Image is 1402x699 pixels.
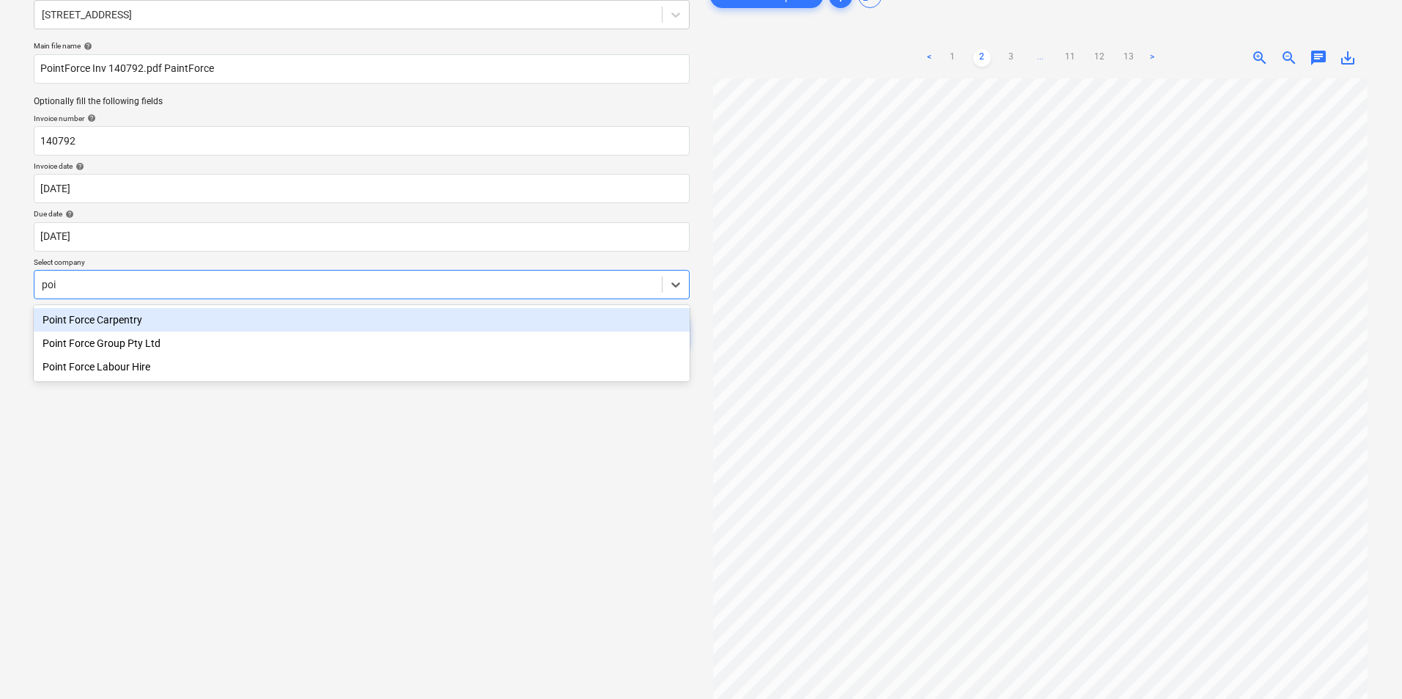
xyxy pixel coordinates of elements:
a: Next page [1143,49,1161,67]
p: Optionally fill the following fields [34,95,690,108]
span: help [81,42,92,51]
div: Main file name [34,41,690,51]
a: Page 2 is your current page [973,49,991,67]
input: Due date not specified [34,222,690,252]
a: Previous page [920,49,938,67]
span: zoom_out [1280,49,1298,67]
input: Invoice date not specified [34,174,690,203]
p: Select company [34,257,690,270]
span: zoom_in [1251,49,1269,67]
span: help [62,210,74,219]
span: help [73,162,84,171]
span: help [84,114,96,122]
a: Page 12 [1091,49,1108,67]
div: Point Force Carpentry [34,308,690,332]
a: Page 11 [1061,49,1079,67]
a: Page 3 [1003,49,1020,67]
div: Invoice date [34,161,690,171]
input: Main file name [34,54,690,84]
span: save_alt [1339,49,1357,67]
div: Point Force Labour Hire [34,355,690,378]
a: Page 13 [1120,49,1137,67]
div: Point Force Group Pty Ltd [34,332,690,355]
span: chat [1310,49,1327,67]
div: Due date [34,209,690,219]
a: Page 1 [944,49,962,67]
input: Invoice number [34,126,690,155]
a: ... [1032,49,1049,67]
div: Invoice number [34,114,690,123]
